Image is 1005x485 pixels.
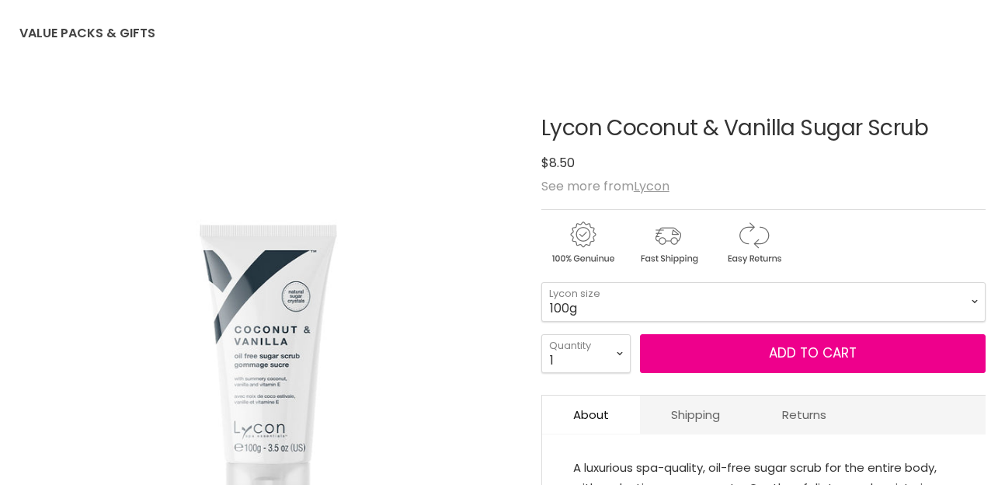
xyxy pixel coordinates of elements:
[769,344,857,362] span: Add to cart
[634,177,669,195] a: Lycon
[541,154,575,172] span: $8.50
[640,396,751,434] a: Shipping
[541,334,631,373] select: Quantity
[541,219,624,267] img: genuine.gif
[542,396,640,434] a: About
[8,17,167,50] a: Value Packs & Gifts
[627,219,709,267] img: shipping.gif
[541,177,669,195] span: See more from
[751,396,857,434] a: Returns
[712,219,795,267] img: returns.gif
[640,334,986,373] button: Add to cart
[541,117,986,141] h1: Lycon Coconut & Vanilla Sugar Scrub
